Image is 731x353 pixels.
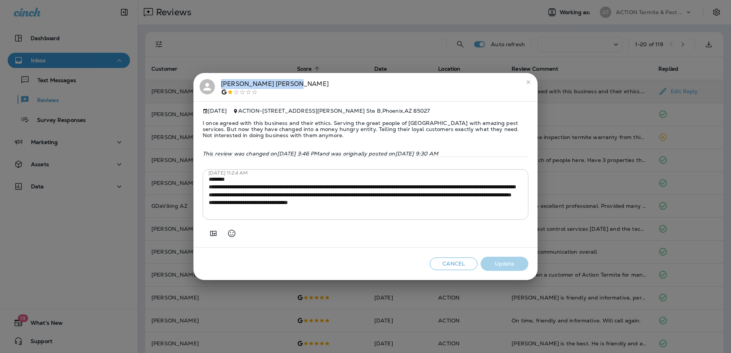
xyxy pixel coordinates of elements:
button: Add in a premade template [206,226,221,241]
button: close [522,76,534,88]
p: This review was changed on [DATE] 3:46 PM [203,151,528,157]
button: Cancel [430,257,478,270]
span: [DATE] [203,108,227,114]
div: [PERSON_NAME] [PERSON_NAME] [221,79,329,95]
button: Select an emoji [224,226,239,241]
span: I once agreed with this business and their ethics. Serving the great people of [GEOGRAPHIC_DATA] ... [203,114,528,144]
span: and was originally posted on [DATE] 9:30 AM [319,150,439,157]
span: ACTION - [STREET_ADDRESS][PERSON_NAME] Ste B , Phoenix , AZ 85027 [238,107,430,114]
